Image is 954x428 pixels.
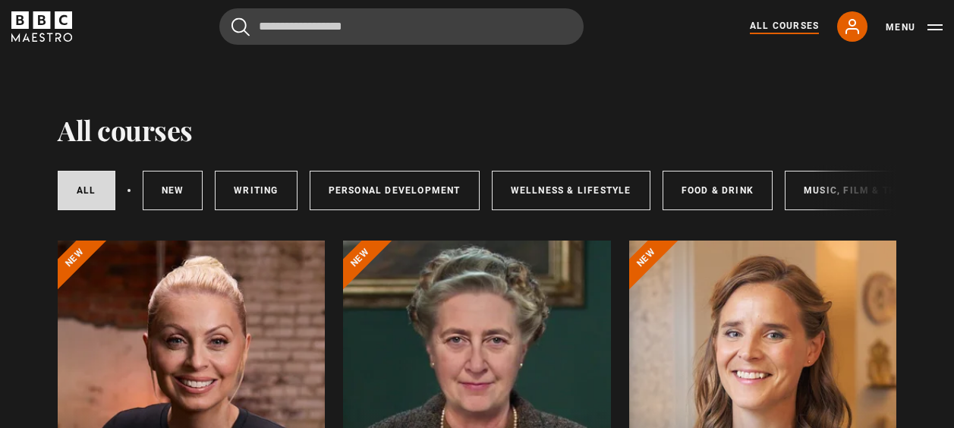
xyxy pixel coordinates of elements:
h1: All courses [58,114,193,146]
a: New [143,171,203,210]
input: Search [219,8,584,45]
a: Music, Film & Theatre [785,171,946,210]
button: Toggle navigation [886,20,943,35]
svg: BBC Maestro [11,11,72,42]
a: Food & Drink [663,171,773,210]
a: Wellness & Lifestyle [492,171,650,210]
a: All Courses [750,19,819,34]
a: All [58,171,115,210]
a: Writing [215,171,297,210]
a: Personal Development [310,171,480,210]
button: Submit the search query [231,17,250,36]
